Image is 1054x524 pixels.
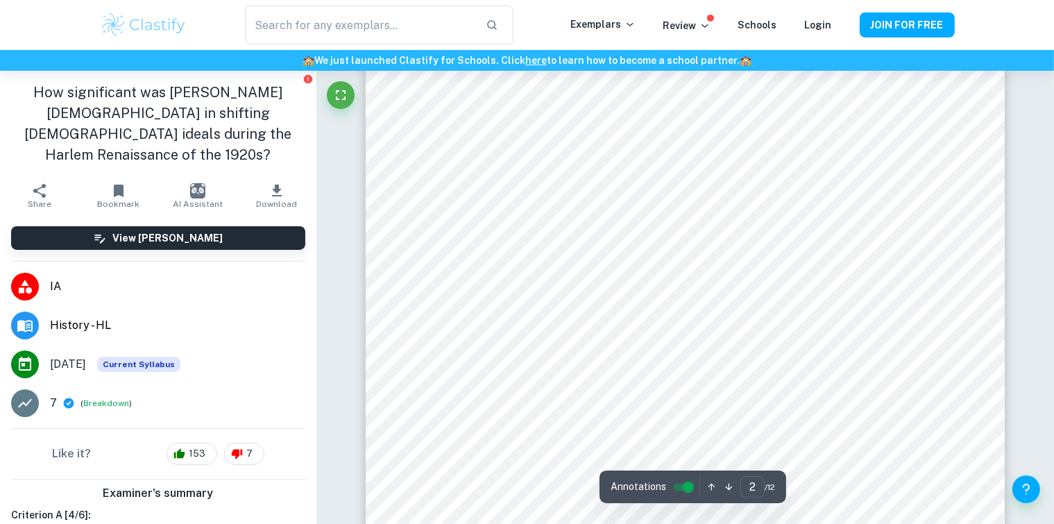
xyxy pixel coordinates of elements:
[173,199,223,209] span: AI Assistant
[805,19,832,31] a: Login
[6,485,311,502] h6: Examiner's summary
[245,6,474,44] input: Search for any exemplars...
[190,183,205,198] img: AI Assistant
[239,447,260,461] span: 7
[167,443,217,465] div: 153
[611,480,666,494] span: Annotations
[50,395,57,412] p: 7
[765,481,775,493] span: / 12
[52,446,91,462] h6: Like it?
[11,507,305,523] h6: Criterion A [ 4 / 6 ]:
[28,199,51,209] span: Share
[303,55,314,66] span: 🏫
[327,81,355,109] button: Fullscreen
[303,74,314,84] button: Report issue
[256,199,297,209] span: Download
[738,19,777,31] a: Schools
[100,11,188,39] img: Clastify logo
[571,17,636,32] p: Exemplars
[224,443,264,465] div: 7
[11,226,305,250] button: View [PERSON_NAME]
[860,12,955,37] button: JOIN FOR FREE
[663,18,711,33] p: Review
[740,55,751,66] span: 🏫
[97,199,139,209] span: Bookmark
[50,356,86,373] span: [DATE]
[97,357,180,372] span: Current Syllabus
[50,278,305,295] span: IA
[80,397,132,410] span: ( )
[237,176,316,215] button: Download
[97,357,180,372] div: This exemplar is based on the current syllabus. Feel free to refer to it for inspiration/ideas wh...
[3,53,1051,68] h6: We just launched Clastify for Schools. Click to learn how to become a school partner.
[83,397,129,409] button: Breakdown
[1012,475,1040,503] button: Help and Feedback
[79,176,158,215] button: Bookmark
[181,447,213,461] span: 153
[50,317,305,334] span: History - HL
[525,55,547,66] a: here
[112,230,223,246] h6: View [PERSON_NAME]
[11,82,305,165] h1: How significant was [PERSON_NAME][DEMOGRAPHIC_DATA] in shifting [DEMOGRAPHIC_DATA] ideals during ...
[158,176,237,215] button: AI Assistant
